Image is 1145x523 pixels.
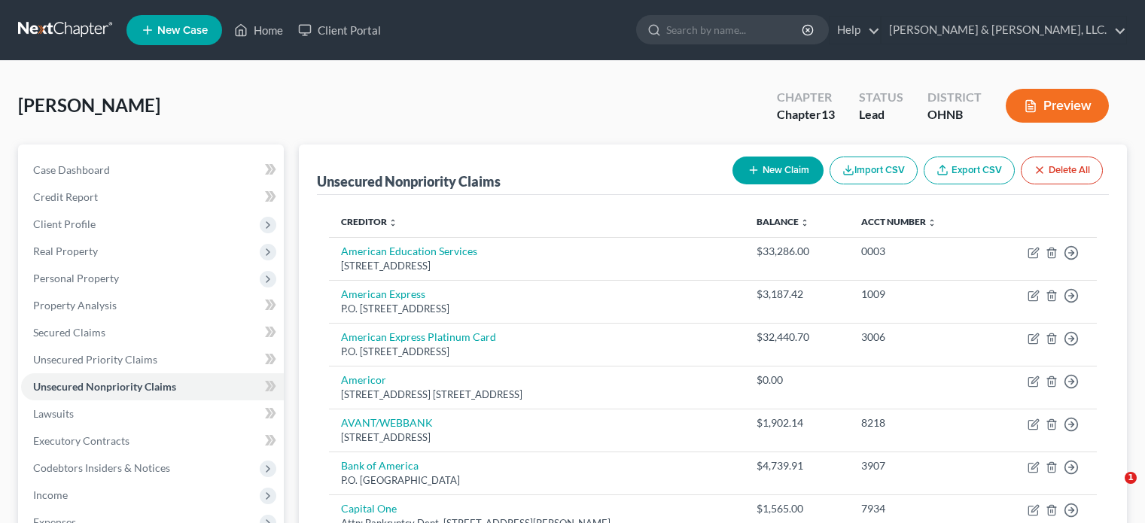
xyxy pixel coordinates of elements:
span: New Case [157,25,208,36]
div: [STREET_ADDRESS] [341,430,732,445]
div: 3907 [861,458,973,473]
a: Export CSV [924,157,1015,184]
a: Lawsuits [21,400,284,427]
div: District [927,89,982,106]
a: Unsecured Priority Claims [21,346,284,373]
span: Real Property [33,245,98,257]
span: Secured Claims [33,326,105,339]
a: Credit Report [21,184,284,211]
a: Balance unfold_more [757,216,809,227]
span: Income [33,488,68,501]
div: 3006 [861,330,973,345]
div: P.O. [STREET_ADDRESS] [341,345,732,359]
a: Unsecured Nonpriority Claims [21,373,284,400]
a: Help [830,17,880,44]
button: New Claim [732,157,824,184]
span: 1 [1125,472,1137,484]
div: $1,902.14 [757,415,838,430]
button: Preview [1006,89,1109,123]
div: Status [859,89,903,106]
span: 13 [821,107,835,121]
span: Lawsuits [33,407,74,420]
a: [PERSON_NAME] & [PERSON_NAME], LLC. [882,17,1126,44]
a: Secured Claims [21,319,284,346]
input: Search by name... [666,16,804,44]
div: $3,187.42 [757,287,838,302]
a: American Express Platinum Card [341,330,496,343]
div: 1009 [861,287,973,302]
a: AVANT/WEBBANK [341,416,433,429]
div: 8218 [861,415,973,430]
div: [STREET_ADDRESS] [STREET_ADDRESS] [341,388,732,402]
div: Chapter [777,106,835,123]
iframe: Intercom live chat [1094,472,1130,508]
a: American Express [341,287,425,300]
div: Unsecured Nonpriority Claims [317,172,501,190]
div: $0.00 [757,372,838,388]
button: Import CSV [830,157,918,184]
span: [PERSON_NAME] [18,94,160,116]
span: Credit Report [33,190,98,203]
div: $4,739.91 [757,458,838,473]
div: [STREET_ADDRESS] [341,259,732,273]
div: $33,286.00 [757,244,838,259]
a: Executory Contracts [21,427,284,455]
a: Creditor unfold_more [341,216,397,227]
div: OHNB [927,106,982,123]
div: P.O. [GEOGRAPHIC_DATA] [341,473,732,488]
a: Bank of America [341,459,419,472]
a: Acct Number unfold_more [861,216,936,227]
a: Client Portal [291,17,388,44]
i: unfold_more [800,218,809,227]
i: unfold_more [388,218,397,227]
div: 7934 [861,501,973,516]
span: Codebtors Insiders & Notices [33,461,170,474]
span: Unsecured Nonpriority Claims [33,380,176,393]
div: $1,565.00 [757,501,838,516]
div: Lead [859,106,903,123]
div: 0003 [861,244,973,259]
div: Chapter [777,89,835,106]
a: Americor [341,373,386,386]
span: Client Profile [33,217,96,230]
span: Case Dashboard [33,163,110,176]
span: Executory Contracts [33,434,129,447]
a: American Education Services [341,245,477,257]
div: P.O. [STREET_ADDRESS] [341,302,732,316]
a: Property Analysis [21,292,284,319]
div: $32,440.70 [757,330,838,345]
span: Unsecured Priority Claims [33,353,157,366]
a: Capital One [341,502,397,515]
button: Delete All [1021,157,1103,184]
a: Case Dashboard [21,157,284,184]
i: unfold_more [927,218,936,227]
span: Property Analysis [33,299,117,312]
a: Home [227,17,291,44]
span: Personal Property [33,272,119,284]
